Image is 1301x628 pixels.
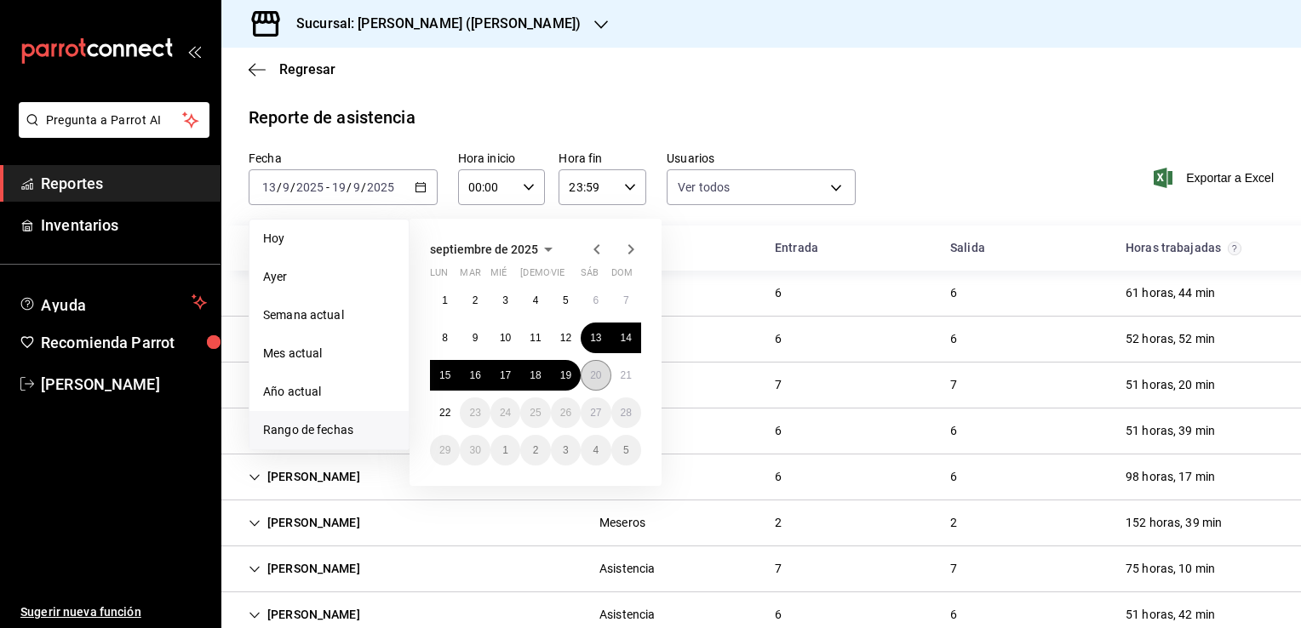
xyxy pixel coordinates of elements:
[460,323,490,353] button: 9 de septiembre de 2025
[221,408,1301,454] div: Row
[41,172,207,195] span: Reportes
[460,285,490,316] button: 2 de septiembre de 2025
[235,415,374,447] div: Cell
[611,435,641,465] button: 5 de octubre de 2025
[221,226,1301,271] div: Head
[667,152,856,164] label: Usuarios
[520,267,621,285] abbr: jueves
[490,285,520,316] button: 3 de septiembre de 2025
[533,444,539,456] abbr: 2 de octubre de 2025
[439,407,450,419] abbr: 22 de septiembre de 2025
[623,294,629,306] abbr: 7 de septiembre de 2025
[221,500,1301,546] div: Row
[490,267,507,285] abbr: miércoles
[761,277,795,309] div: Cell
[500,369,511,381] abbr: 17 de septiembre de 2025
[430,239,559,260] button: septiembre de 2025
[221,363,1301,408] div: Row
[1112,553,1229,585] div: Cell
[500,332,511,344] abbr: 10 de septiembre de 2025
[502,294,508,306] abbr: 3 de septiembre de 2025
[263,230,395,248] span: Hoy
[361,180,366,194] span: /
[460,397,490,428] button: 23 de septiembre de 2025
[1112,232,1287,264] div: HeadCell
[366,180,395,194] input: ----
[283,14,581,34] h3: Sucursal: [PERSON_NAME] ([PERSON_NAME])
[430,243,538,256] span: septiembre de 2025
[560,407,571,419] abbr: 26 de septiembre de 2025
[559,152,646,164] label: Hora fin
[1157,168,1274,188] button: Exportar a Excel
[678,179,730,196] span: Ver todos
[520,397,550,428] button: 25 de septiembre de 2025
[533,294,539,306] abbr: 4 de septiembre de 2025
[530,332,541,344] abbr: 11 de septiembre de 2025
[20,603,207,621] span: Sugerir nueva función
[261,180,277,194] input: --
[551,397,581,428] button: 26 de septiembre de 2025
[581,267,599,285] abbr: sábado
[235,553,374,585] div: Cell
[593,444,599,456] abbr: 4 de octubre de 2025
[761,415,795,447] div: Cell
[430,267,448,285] abbr: lunes
[593,294,599,306] abbr: 6 de septiembre de 2025
[581,323,610,353] button: 13 de septiembre de 2025
[469,444,480,456] abbr: 30 de septiembre de 2025
[551,323,581,353] button: 12 de septiembre de 2025
[937,232,1112,264] div: HeadCell
[12,123,209,141] a: Pregunta a Parrot AI
[586,553,668,585] div: Cell
[249,105,416,130] div: Reporte de asistencia
[560,332,571,344] abbr: 12 de septiembre de 2025
[611,323,641,353] button: 14 de septiembre de 2025
[551,267,565,285] abbr: viernes
[520,285,550,316] button: 4 de septiembre de 2025
[937,277,971,309] div: Cell
[187,44,201,58] button: open_drawer_menu
[263,306,395,324] span: Semana actual
[1112,323,1229,355] div: Cell
[937,415,971,447] div: Cell
[611,360,641,391] button: 21 de septiembre de 2025
[282,180,290,194] input: --
[263,383,395,401] span: Año actual
[295,180,324,194] input: ----
[19,102,209,138] button: Pregunta a Parrot AI
[430,285,460,316] button: 1 de septiembre de 2025
[563,294,569,306] abbr: 5 de septiembre de 2025
[442,332,448,344] abbr: 8 de septiembre de 2025
[430,435,460,465] button: 29 de septiembre de 2025
[263,421,395,439] span: Rango de fechas
[1112,369,1229,401] div: Cell
[502,444,508,456] abbr: 1 de octubre de 2025
[41,373,207,396] span: [PERSON_NAME]
[563,444,569,456] abbr: 3 de octubre de 2025
[430,323,460,353] button: 8 de septiembre de 2025
[490,435,520,465] button: 1 de octubre de 2025
[235,323,374,355] div: Cell
[551,360,581,391] button: 19 de septiembre de 2025
[46,111,183,129] span: Pregunta a Parrot AI
[599,514,645,532] div: Meseros
[235,507,374,539] div: Cell
[460,435,490,465] button: 30 de septiembre de 2025
[1112,461,1229,493] div: Cell
[581,435,610,465] button: 4 de octubre de 2025
[235,369,374,401] div: Cell
[590,369,601,381] abbr: 20 de septiembre de 2025
[469,369,480,381] abbr: 16 de septiembre de 2025
[590,332,601,344] abbr: 13 de septiembre de 2025
[263,345,395,363] span: Mes actual
[249,61,335,77] button: Regresar
[347,180,352,194] span: /
[623,444,629,456] abbr: 5 de octubre de 2025
[621,369,632,381] abbr: 21 de septiembre de 2025
[937,323,971,355] div: Cell
[621,332,632,344] abbr: 14 de septiembre de 2025
[430,397,460,428] button: 22 de septiembre de 2025
[611,285,641,316] button: 7 de septiembre de 2025
[530,369,541,381] abbr: 18 de septiembre de 2025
